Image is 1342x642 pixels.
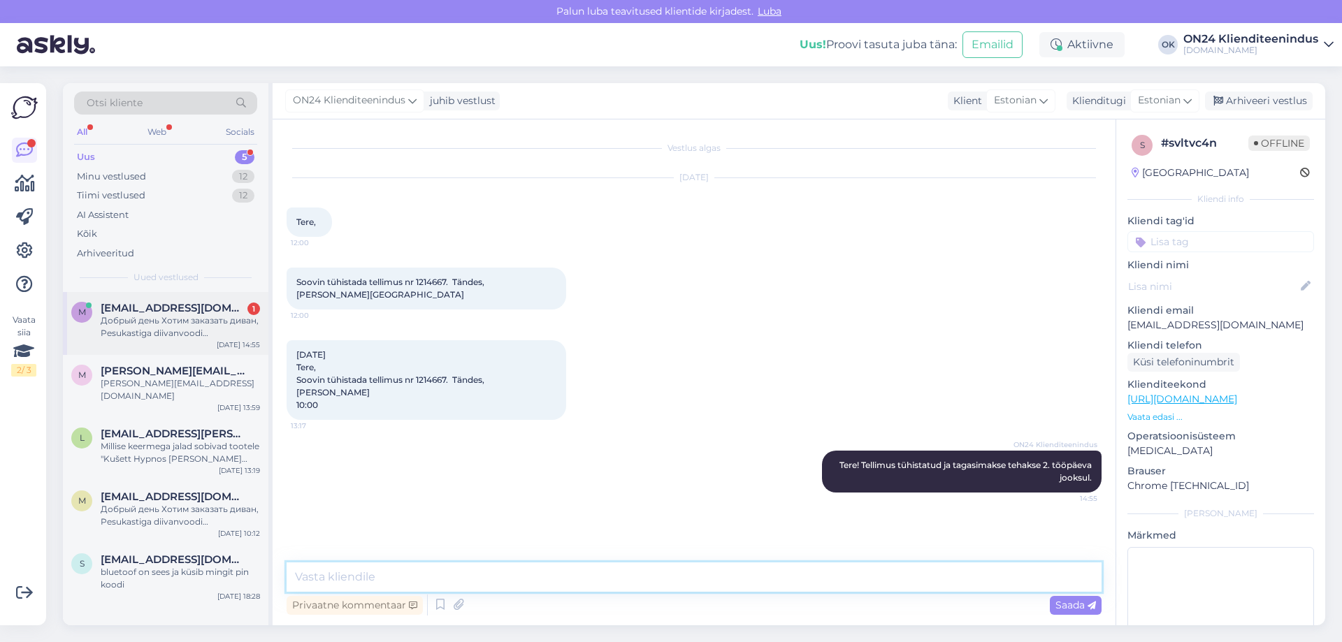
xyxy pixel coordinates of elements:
[101,377,260,402] div: [PERSON_NAME][EMAIL_ADDRESS][DOMAIN_NAME]
[1127,479,1314,493] p: Chrome [TECHNICAL_ID]
[287,596,423,615] div: Privaatne kommentaar
[1161,135,1248,152] div: # svltvc4n
[291,421,343,431] span: 13:17
[1127,444,1314,458] p: [MEDICAL_DATA]
[219,465,260,476] div: [DATE] 13:19
[424,94,496,108] div: juhib vestlust
[101,440,260,465] div: Millise keermega jalad sobivad tootele "Kušett Hypnos [PERSON_NAME] topeltvedrustusega 120x200 cm...
[800,38,826,51] b: Uus!
[1055,599,1096,611] span: Saada
[101,302,246,314] span: mariaborissova2@gmail.com
[1248,136,1310,151] span: Offline
[1158,35,1178,54] div: OK
[232,189,254,203] div: 12
[87,96,143,110] span: Otsi kliente
[291,310,343,321] span: 12:00
[1183,45,1318,56] div: [DOMAIN_NAME]
[77,208,129,222] div: AI Assistent
[78,495,86,506] span: m
[1127,258,1314,272] p: Kliendi nimi
[1127,353,1240,372] div: Küsi telefoninumbrit
[101,566,260,591] div: bluetoof on sees ja küsib mingit pin koodi
[1183,34,1334,56] a: ON24 Klienditeenindus[DOMAIN_NAME]
[101,314,260,340] div: Добрый день Хотим заказать диван, Pesukastiga diivanvoodi [PERSON_NAME]-442283, возможно ли получ...
[296,217,316,227] span: Tere,
[11,94,38,121] img: Askly Logo
[1127,214,1314,228] p: Kliendi tag'id
[1127,193,1314,205] div: Kliendi info
[291,238,343,248] span: 12:00
[74,123,90,141] div: All
[287,142,1102,154] div: Vestlus algas
[1013,439,1097,450] span: ON24 Klienditeenindus
[1127,377,1314,392] p: Klienditeekond
[101,365,246,377] span: margit.liblik@mail.ee
[78,370,86,380] span: m
[101,503,260,528] div: Добрый день Хотим заказать диван, Pesukastiga diivanvoodi [PERSON_NAME]-442283, возможно ли получ...
[1127,411,1314,423] p: Vaata edasi ...
[1127,338,1314,353] p: Kliendi telefon
[1127,231,1314,252] input: Lisa tag
[101,490,246,503] span: mariaborissova2@gmail.com
[11,314,36,377] div: Vaata siia
[101,553,246,566] span: saulkristiina4@gmail.com
[994,93,1037,108] span: Estonian
[217,340,260,350] div: [DATE] 14:55
[223,123,257,141] div: Socials
[753,5,786,17] span: Luba
[1127,507,1314,520] div: [PERSON_NAME]
[1127,393,1237,405] a: [URL][DOMAIN_NAME]
[77,247,134,261] div: Arhiveeritud
[101,428,246,440] span: liisi.angelika.kersten@gmail.com
[1127,528,1314,543] p: Märkmed
[80,558,85,569] span: s
[287,171,1102,184] div: [DATE]
[77,189,145,203] div: Tiimi vestlused
[1127,318,1314,333] p: [EMAIL_ADDRESS][DOMAIN_NAME]
[145,123,169,141] div: Web
[1132,166,1249,180] div: [GEOGRAPHIC_DATA]
[1128,279,1298,294] input: Lisa nimi
[77,150,95,164] div: Uus
[217,591,260,601] div: [DATE] 18:28
[296,349,486,410] span: [DATE] Tere, Soovin tühistada tellimus nr 1214667. Tändes, [PERSON_NAME] 10:00
[1127,429,1314,444] p: Operatsioonisüsteem
[293,93,405,108] span: ON24 Klienditeenindus
[235,150,254,164] div: 5
[948,94,982,108] div: Klient
[232,170,254,184] div: 12
[1205,92,1313,110] div: Arhiveeri vestlus
[296,277,486,300] span: Soovin tühistada tellimus nr 1214667. Tändes, [PERSON_NAME][GEOGRAPHIC_DATA]
[800,36,957,53] div: Proovi tasuta juba täna:
[1140,140,1145,150] span: s
[134,271,199,284] span: Uued vestlused
[247,302,260,315] div: 1
[1067,94,1126,108] div: Klienditugi
[1127,303,1314,318] p: Kliendi email
[218,528,260,539] div: [DATE] 10:12
[77,170,146,184] div: Minu vestlused
[78,307,86,317] span: m
[1138,93,1181,108] span: Estonian
[1183,34,1318,45] div: ON24 Klienditeenindus
[1045,493,1097,504] span: 14:55
[839,460,1094,483] span: Tere! Tellimus tühistatud ja tagasimakse tehakse 2. tööpäeva jooksul.
[11,364,36,377] div: 2 / 3
[80,432,85,443] span: l
[217,402,260,413] div: [DATE] 13:59
[962,31,1023,58] button: Emailid
[1039,32,1125,57] div: Aktiivne
[77,227,97,241] div: Kõik
[1127,464,1314,479] p: Brauser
